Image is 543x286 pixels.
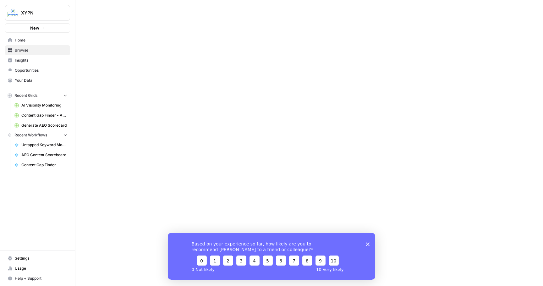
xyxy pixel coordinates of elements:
[12,110,70,120] a: Content Gap Finder - Articles We Haven't Covered
[5,45,70,55] a: Browse
[5,253,70,263] a: Settings
[12,120,70,130] a: Generate AEO Scorecard
[5,91,70,100] button: Recent Grids
[15,266,67,271] span: Usage
[15,58,67,63] span: Insights
[21,113,67,118] span: Content Gap Finder - Articles We Haven't Covered
[15,47,67,53] span: Browse
[5,5,70,21] button: Workspace: XYPN
[5,23,70,33] button: New
[15,256,67,261] span: Settings
[15,68,67,73] span: Opportunities
[30,25,39,31] span: New
[21,102,67,108] span: AI Visibility Monitoring
[15,78,67,83] span: Your Data
[21,10,59,16] span: XYPN
[14,132,47,138] span: Recent Workflows
[12,140,70,150] a: Untapped Keyword Monitoring | Scheduled Weekly
[5,75,70,85] a: Your Data
[21,123,67,128] span: Generate AEO Scorecard
[21,152,67,158] span: AEO Content Scoreboard
[5,273,70,283] button: Help + Support
[168,233,375,280] iframe: Survey from AirOps
[14,93,37,98] span: Recent Grids
[15,37,67,43] span: Home
[12,100,70,110] a: AI Visibility Monitoring
[5,263,70,273] a: Usage
[12,150,70,160] a: AEO Content Scoreboard
[21,162,67,168] span: Content Gap Finder
[7,7,19,19] img: XYPN Logo
[5,55,70,65] a: Insights
[15,276,67,281] span: Help + Support
[5,130,70,140] button: Recent Workflows
[21,142,67,148] span: Untapped Keyword Monitoring | Scheduled Weekly
[12,160,70,170] a: Content Gap Finder
[5,35,70,45] a: Home
[5,65,70,75] a: Opportunities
